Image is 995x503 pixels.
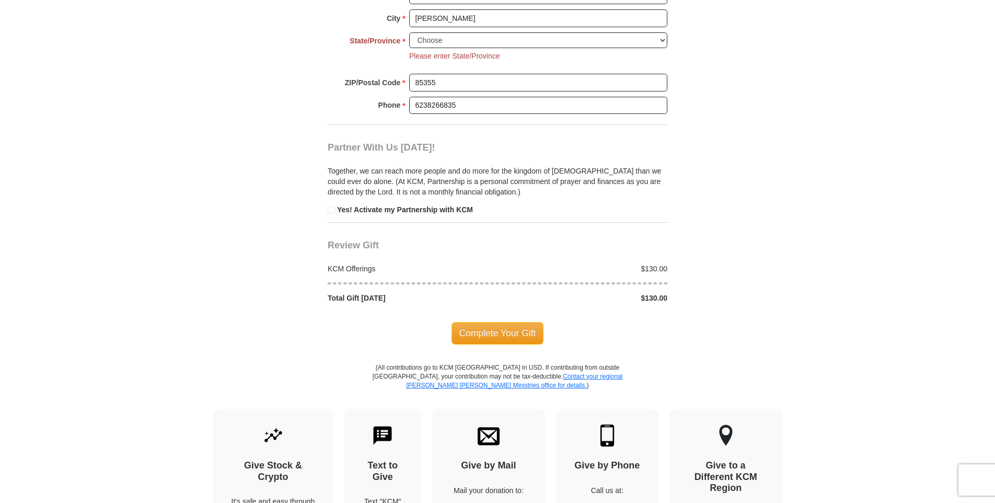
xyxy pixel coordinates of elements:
img: envelope.svg [478,425,500,447]
span: Partner With Us [DATE]! [328,142,435,153]
img: give-by-stock.svg [262,425,284,447]
strong: Yes! Activate my Partnership with KCM [337,205,473,214]
h4: Give by Phone [574,460,640,472]
h4: Give to a Different KCM Region [688,460,764,494]
img: mobile.svg [596,425,618,447]
strong: Phone [378,98,401,112]
p: Mail your donation to: [450,485,527,496]
div: Total Gift [DATE] [322,293,498,303]
p: Together, we can reach more people and do more for the kingdom of [DEMOGRAPHIC_DATA] than we coul... [328,166,667,197]
h4: Give Stock & Crypto [232,460,315,483]
li: Please enter State/Province [409,51,500,61]
strong: State/Province [350,33,400,48]
div: $130.00 [498,264,673,274]
img: other-region [719,425,733,447]
div: KCM Offerings [322,264,498,274]
div: $130.00 [498,293,673,303]
p: Call us at: [574,485,640,496]
p: (All contributions go to KCM [GEOGRAPHIC_DATA] in USD. If contributing from outside [GEOGRAPHIC_D... [372,363,623,409]
h4: Give by Mail [450,460,527,472]
strong: City [387,11,400,26]
img: text-to-give.svg [372,425,394,447]
a: Contact your regional [PERSON_NAME] [PERSON_NAME] Ministries office for details. [406,373,622,389]
span: Review Gift [328,240,379,250]
strong: ZIP/Postal Code [345,75,401,90]
h4: Text to Give [363,460,403,483]
span: Complete Your Gift [452,322,544,344]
